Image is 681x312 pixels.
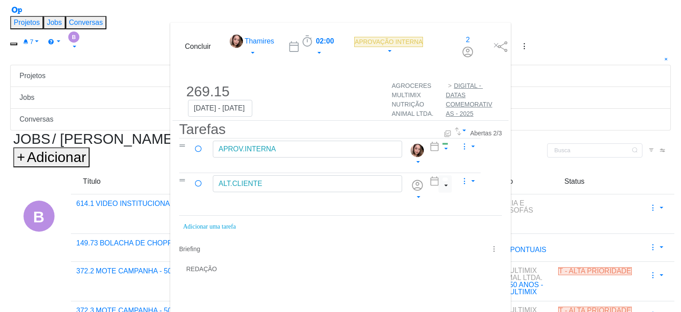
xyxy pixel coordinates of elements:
span: Abertas 2/3 [470,130,502,137]
img: drag-icon.svg [179,179,185,182]
div: ALT.CLIENTE [213,175,402,192]
img: arrow-down-up.svg [455,127,461,135]
button: TThamires [224,32,280,62]
img: T [411,144,424,157]
div: [DATE] - [DATE] [188,100,252,117]
span: Thamires [245,36,274,47]
button: 2 [455,32,480,62]
span: 02:00 [316,37,334,45]
img: drag-icon.svg [179,144,185,147]
span: Briefing [179,245,200,254]
span: Concluir [185,41,211,52]
span: Tarefas [179,121,226,138]
button: Concluir [179,37,217,56]
a: DIGITAL - DATAS COMEMORATIVAS - 2025 [446,82,493,117]
button: T [405,141,430,171]
span: APROVAÇÃO INTERNA [354,37,423,47]
button: Adicionar uma tarefa [183,219,236,235]
img: T [230,35,243,48]
a: AGROCERES MULTIMIX NUTRIÇÃO ANIMAL LTDA. [392,82,434,117]
div: 2 [461,35,474,45]
button: APROVAÇÃO INTERNA [350,35,427,59]
span: 269.15 [186,83,230,99]
p: REDAÇÃO [186,265,495,274]
div: APROV.INTERNA [213,141,402,158]
button: 02:00 [295,32,341,62]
